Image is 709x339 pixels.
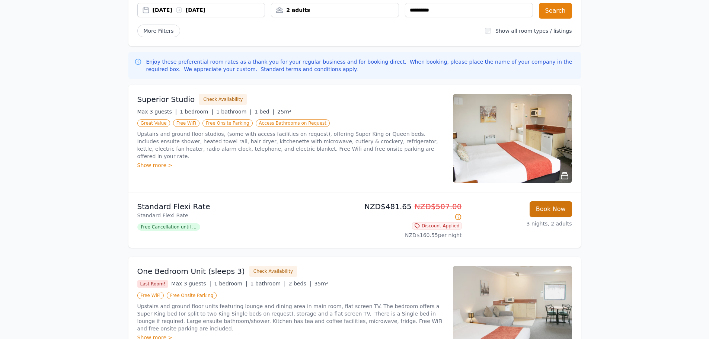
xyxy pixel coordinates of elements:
[171,281,211,287] span: Max 3 guests |
[256,119,330,127] span: Access Bathrooms on Request
[167,292,217,299] span: Free Onsite Parking
[255,109,274,115] span: 1 bed |
[289,281,312,287] span: 2 beds |
[137,109,177,115] span: Max 3 guests |
[214,281,247,287] span: 1 bedroom |
[530,201,572,217] button: Book Now
[137,25,180,37] span: More Filters
[216,109,252,115] span: 1 bathroom |
[137,130,444,160] p: Upstairs and ground floor studios, (some with access facilities on request), offering Super King ...
[249,266,297,277] button: Check Availability
[137,223,200,231] span: Free Cancellation until ...
[137,303,444,332] p: Upstairs and ground floor units featuring lounge and dining area in main room, flat screen TV. Th...
[358,201,462,222] p: NZD$481.65
[137,94,195,105] h3: Superior Studio
[415,202,462,211] span: NZD$507.00
[153,6,265,14] div: [DATE] [DATE]
[180,109,213,115] span: 1 bedroom |
[539,3,572,19] button: Search
[173,119,200,127] span: Free WiFi
[199,94,247,105] button: Check Availability
[468,220,572,227] p: 3 nights, 2 adults
[277,109,291,115] span: 25m²
[250,281,286,287] span: 1 bathroom |
[202,119,252,127] span: Free Onsite Parking
[137,201,352,212] p: Standard Flexi Rate
[137,266,245,276] h3: One Bedroom Unit (sleeps 3)
[137,212,352,219] p: Standard Flexi Rate
[146,58,575,73] p: Enjoy these preferential room rates as a thank you for your regular business and for booking dire...
[271,6,399,14] div: 2 adults
[137,119,170,127] span: Great Value
[314,281,328,287] span: 35m²
[412,222,462,230] span: Discount Applied
[137,280,169,288] span: Last Room!
[495,28,572,34] label: Show all room types / listings
[137,292,164,299] span: Free WiFi
[137,161,444,169] div: Show more >
[358,231,462,239] p: NZD$160.55 per night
